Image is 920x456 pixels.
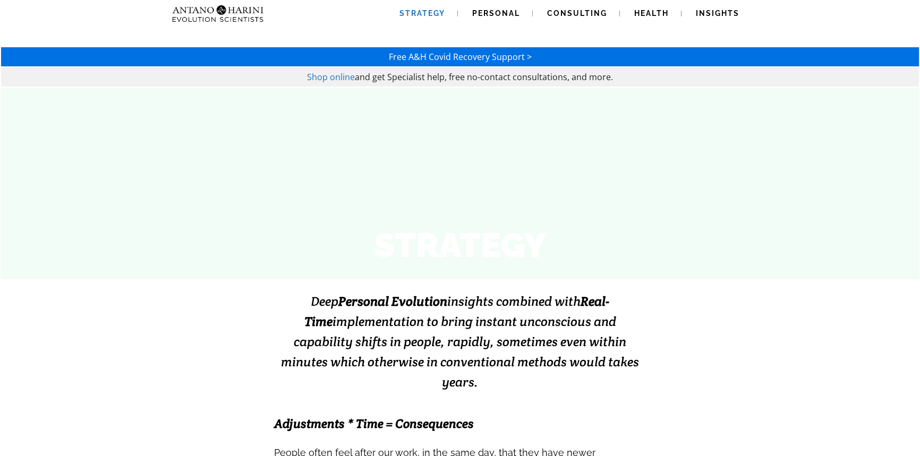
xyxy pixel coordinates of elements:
strong: STRATEGY [374,225,547,265]
span: Strategy [399,9,445,18]
span: Insights [696,9,739,18]
span: Health [634,9,669,18]
strong: Personal Evolution [338,293,447,309]
span: and get Specialist help, free no-contact consultations, and more. [355,71,613,83]
a: Shop online [307,71,355,83]
span: Adjustments * Time = Consequences [274,416,474,432]
span: Deep insights combined with implementation to bring instant unconscious and capability shifts in ... [281,293,639,390]
a: Free A&H Covid Recovery Support > [389,51,532,63]
span: Personal [472,9,520,18]
span: Consulting [547,9,607,18]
